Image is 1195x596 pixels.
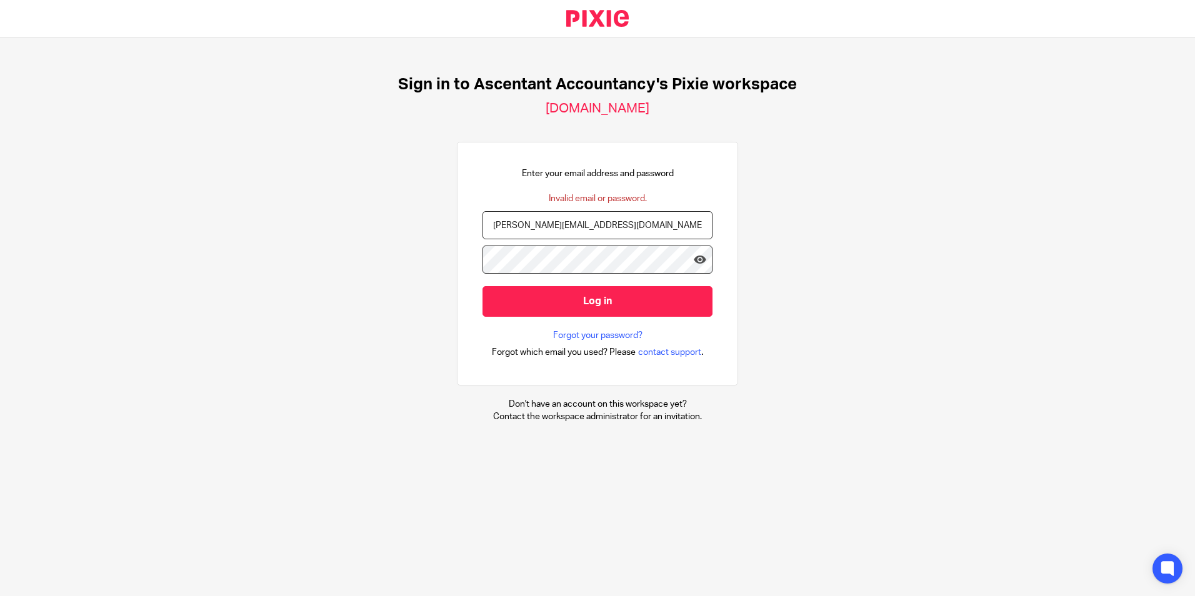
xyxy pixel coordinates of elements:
h1: Sign in to Ascentant Accountancy's Pixie workspace [398,75,797,94]
span: Forgot which email you used? Please [492,346,636,359]
input: Log in [482,286,712,317]
h2: [DOMAIN_NAME] [546,101,649,117]
input: name@example.com [482,211,712,239]
p: Enter your email address and password [522,167,674,180]
p: Contact the workspace administrator for an invitation. [493,410,702,423]
div: . [492,345,704,359]
p: Don't have an account on this workspace yet? [493,398,702,410]
div: Invalid email or password. [549,192,647,205]
span: contact support [638,346,701,359]
a: Forgot your password? [553,329,642,342]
